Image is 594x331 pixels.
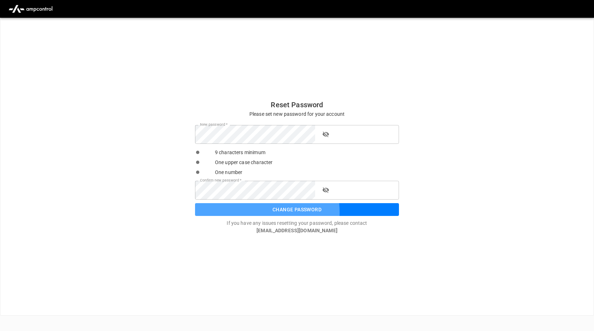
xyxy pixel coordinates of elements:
[249,99,345,110] h6: Reset Password
[256,228,337,233] b: [EMAIL_ADDRESS][DOMAIN_NAME]
[208,219,386,234] p: If you have any issues resetting your password, please contact
[195,203,399,216] button: Change password
[249,110,345,118] p: Please set new password for your account
[215,159,399,166] span: One upper case character
[200,122,228,127] label: New password
[6,2,55,16] img: ampcontrol.io logo
[215,149,399,156] span: 9 characters minimum
[215,169,399,176] span: One number
[200,178,242,183] label: Confirm new password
